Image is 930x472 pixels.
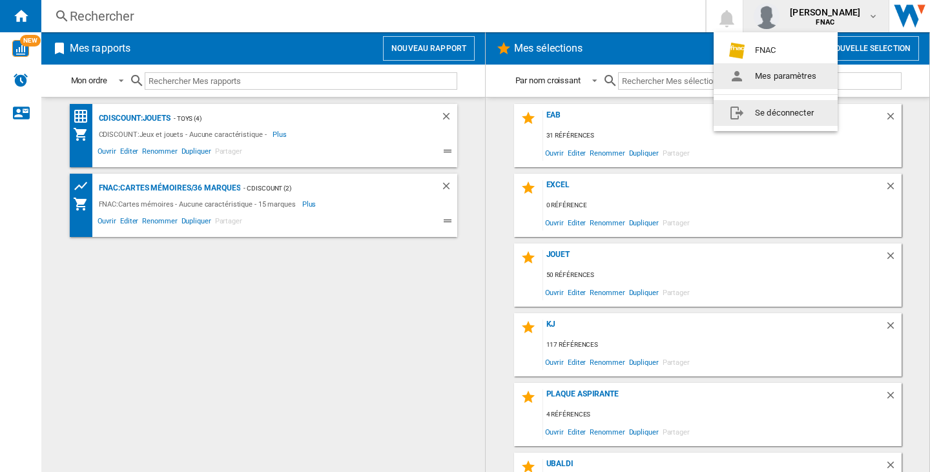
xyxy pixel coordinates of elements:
button: Se déconnecter [714,100,838,126]
button: FNAC [714,37,838,63]
button: Mes paramètres [714,63,838,89]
